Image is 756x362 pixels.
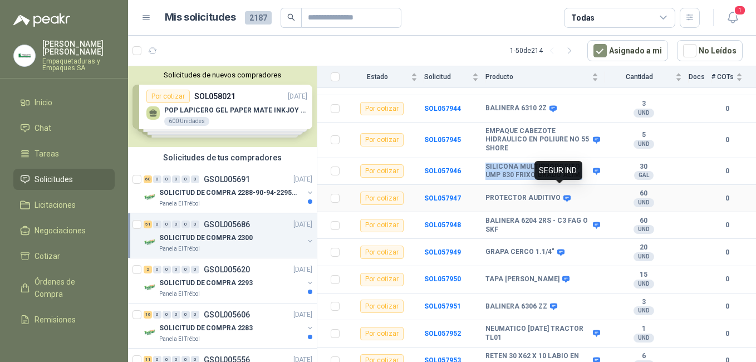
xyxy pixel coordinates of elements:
th: Docs [689,66,711,88]
div: Solicitudes de nuevos compradoresPor cotizarSOL058021[DATE] POP LAPICERO GEL PAPER MATE INKJOY 0.... [128,66,317,147]
b: 0 [711,329,743,339]
p: Panela El Trébol [159,290,200,299]
b: BALINERA 6310 2Z [485,104,547,113]
p: Panela El Trébol [159,244,200,253]
span: Chat [35,122,51,134]
div: Solicitudes de tus compradores [128,147,317,168]
b: 0 [711,220,743,231]
a: SOL057946 [424,167,461,175]
b: 60 [605,189,682,198]
b: BALINERA 6306 ZZ [485,302,547,311]
p: Panela El Trébol [159,335,200,344]
img: Company Logo [144,236,157,249]
span: Solicitud [424,73,470,81]
span: Producto [485,73,590,81]
a: Chat [13,118,115,139]
div: Por cotizar [360,327,404,340]
div: 0 [191,175,199,183]
span: 1 [734,5,746,16]
a: SOL057947 [424,194,461,202]
p: SOLICITUD DE COMPRA 2300 [159,233,253,243]
b: 0 [711,104,743,114]
div: Todas [571,12,595,24]
a: SOL057951 [424,302,461,310]
div: SEGUR IND. [534,161,582,180]
div: UND [634,334,654,343]
div: 0 [191,221,199,228]
b: 6 [605,352,682,361]
img: Company Logo [144,190,157,204]
p: [DATE] [293,219,312,230]
span: 2187 [245,11,272,25]
b: 15 [605,271,682,280]
p: GSOL005686 [204,221,250,228]
a: Licitaciones [13,194,115,216]
div: Por cotizar [360,273,404,286]
b: 0 [711,247,743,258]
b: 1 [605,325,682,334]
div: 0 [181,175,190,183]
p: Panela El Trébol [159,199,200,208]
img: Company Logo [144,281,157,294]
p: Empaquetaduras y Empaques SA [42,58,115,71]
b: 20 [605,243,682,252]
p: GSOL005606 [204,311,250,319]
span: Tareas [35,148,59,160]
b: 3 [605,298,682,307]
a: Configuración [13,335,115,356]
div: 0 [181,221,190,228]
span: search [287,13,295,21]
th: Solicitud [424,66,485,88]
span: # COTs [711,73,734,81]
div: 0 [172,311,180,319]
a: Cotizar [13,246,115,267]
a: 60 0 0 0 0 0 GSOL005691[DATE] Company LogoSOLICITUD DE COMPRA 2288-90-94-2295-96-2301-02-04Panela... [144,173,315,208]
div: 2 [144,266,152,273]
th: Producto [485,66,605,88]
b: 0 [711,301,743,312]
span: Estado [346,73,409,81]
div: Por cotizar [360,300,404,313]
img: Company Logo [14,45,35,66]
b: SOL057948 [424,221,461,229]
div: Por cotizar [360,102,404,115]
button: Solicitudes de nuevos compradores [132,71,312,79]
b: SOL057949 [424,248,461,256]
div: 0 [153,175,161,183]
b: NEUMATICO [DATE] TRACTOR TL01 [485,325,590,342]
b: 0 [711,135,743,145]
b: 0 [711,166,743,177]
a: Negociaciones [13,220,115,241]
a: 51 0 0 0 0 0 GSOL005686[DATE] Company LogoSOLICITUD DE COMPRA 2300Panela El Trébol [144,218,315,253]
span: Cantidad [605,73,673,81]
div: 0 [163,311,171,319]
a: SOL057945 [424,136,461,144]
div: 0 [153,266,161,273]
div: Por cotizar [360,164,404,178]
p: [DATE] [293,265,312,275]
div: GAL [634,171,654,180]
div: 0 [153,221,161,228]
p: GSOL005620 [204,266,250,273]
div: 0 [191,311,199,319]
button: No Leídos [677,40,743,61]
div: UND [634,109,654,118]
p: [DATE] [293,174,312,185]
a: SOL057950 [424,275,461,283]
div: UND [634,198,654,207]
h1: Mis solicitudes [165,9,236,26]
div: Por cotizar [360,246,404,259]
button: Asignado a mi [587,40,668,61]
b: 5 [605,131,682,140]
div: 51 [144,221,152,228]
b: EMPAQUE CABEZOTE HIDRAULICO EN POLIURE NO 55 SHORE [485,127,590,153]
a: Solicitudes [13,169,115,190]
a: SOL057944 [424,105,461,112]
div: 16 [144,311,152,319]
div: 0 [181,266,190,273]
p: [DATE] [293,310,312,320]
